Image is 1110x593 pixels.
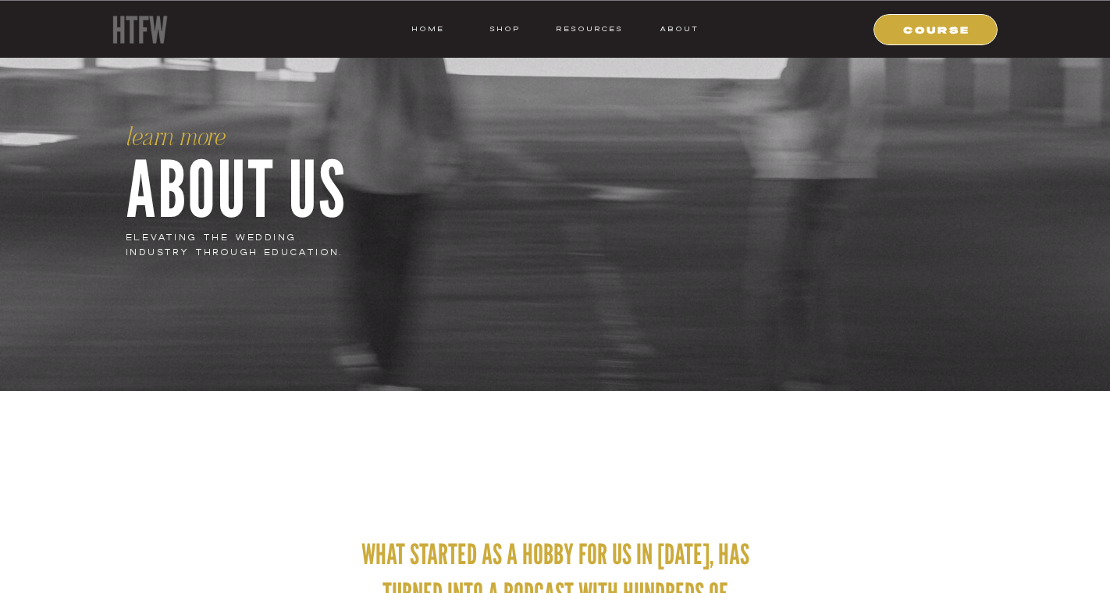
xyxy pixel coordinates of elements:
a: resources [550,22,623,36]
a: COURSE [884,22,990,36]
a: HOME [411,22,444,36]
h1: learn more [126,123,532,152]
a: ABOUT [659,22,699,36]
p: about us [126,133,477,221]
p: elevating the wedding industry through education. [126,230,352,261]
a: shop [474,22,535,36]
